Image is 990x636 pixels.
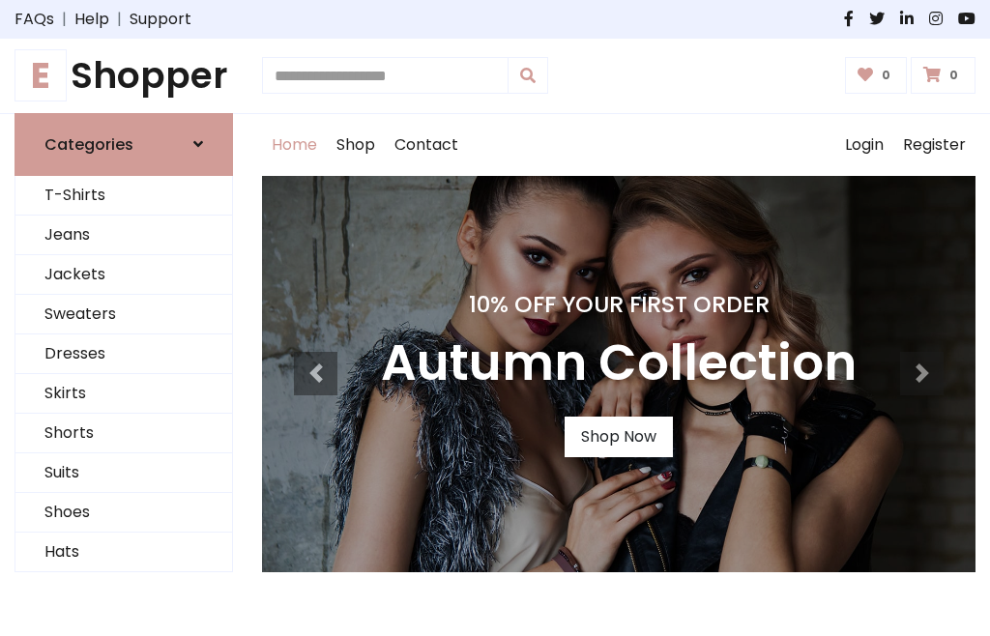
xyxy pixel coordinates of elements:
a: Sweaters [15,295,232,334]
span: 0 [877,67,895,84]
a: 0 [845,57,908,94]
a: T-Shirts [15,176,232,216]
a: Shop Now [565,417,673,457]
a: Shop [327,114,385,176]
a: 0 [911,57,975,94]
a: Suits [15,453,232,493]
h6: Categories [44,135,133,154]
a: Shorts [15,414,232,453]
a: Contact [385,114,468,176]
span: E [15,49,67,101]
a: Skirts [15,374,232,414]
a: Login [835,114,893,176]
a: Home [262,114,327,176]
a: Dresses [15,334,232,374]
a: FAQs [15,8,54,31]
h1: Shopper [15,54,233,98]
span: | [54,8,74,31]
a: EShopper [15,54,233,98]
span: 0 [945,67,963,84]
a: Help [74,8,109,31]
h4: 10% Off Your First Order [381,291,857,318]
a: Register [893,114,975,176]
a: Shoes [15,493,232,533]
a: Support [130,8,191,31]
a: Jeans [15,216,232,255]
a: Categories [15,113,233,176]
a: Jackets [15,255,232,295]
a: Hats [15,533,232,572]
span: | [109,8,130,31]
h3: Autumn Collection [381,333,857,393]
